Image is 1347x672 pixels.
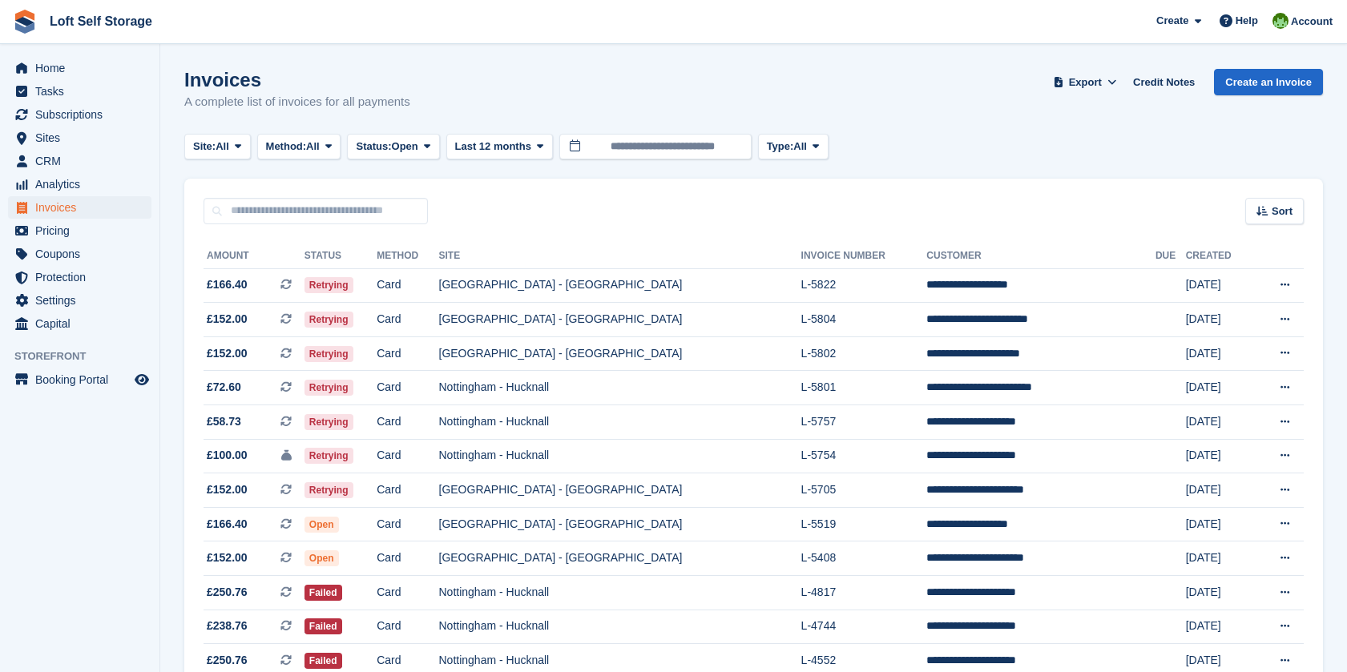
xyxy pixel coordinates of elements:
td: Nottingham - Hucknall [439,439,801,473]
button: Last 12 months [446,134,553,160]
td: L-4817 [801,576,927,610]
td: L-5804 [801,303,927,337]
span: Protection [35,266,131,288]
a: menu [8,243,151,265]
span: £152.00 [207,549,248,566]
th: Created [1186,243,1254,269]
td: Card [377,268,438,303]
td: [GEOGRAPHIC_DATA] - [GEOGRAPHIC_DATA] [439,303,801,337]
span: Tasks [35,80,131,103]
a: menu [8,219,151,242]
span: CRM [35,150,131,172]
span: £152.00 [207,345,248,362]
td: Card [377,507,438,541]
span: All [793,139,807,155]
a: menu [8,196,151,219]
span: £166.40 [207,516,248,533]
span: £58.73 [207,413,241,430]
th: Amount [204,243,304,269]
td: Card [377,336,438,371]
span: Capital [35,312,131,335]
a: menu [8,173,151,195]
span: Failed [304,585,342,601]
td: L-5801 [801,371,927,405]
span: All [216,139,229,155]
td: [DATE] [1186,473,1254,508]
td: L-5757 [801,405,927,440]
span: Failed [304,653,342,669]
button: Status: Open [347,134,439,160]
a: Preview store [132,370,151,389]
td: [DATE] [1186,576,1254,610]
td: [DATE] [1186,541,1254,576]
td: [DATE] [1186,405,1254,440]
span: Retrying [304,414,353,430]
span: All [306,139,320,155]
span: Type: [767,139,794,155]
th: Due [1155,243,1186,269]
td: Nottingham - Hucknall [439,610,801,644]
td: [DATE] [1186,610,1254,644]
td: [GEOGRAPHIC_DATA] - [GEOGRAPHIC_DATA] [439,336,801,371]
span: Subscriptions [35,103,131,126]
span: Sort [1272,203,1293,219]
td: [GEOGRAPHIC_DATA] - [GEOGRAPHIC_DATA] [439,507,801,541]
p: A complete list of invoices for all payments [184,93,410,111]
td: L-5705 [801,473,927,508]
a: menu [8,80,151,103]
span: Open [304,517,339,533]
td: [GEOGRAPHIC_DATA] - [GEOGRAPHIC_DATA] [439,541,801,576]
th: Status [304,243,377,269]
span: £100.00 [207,447,248,464]
span: £238.76 [207,618,248,634]
span: Last 12 months [455,139,531,155]
td: Nottingham - Hucknall [439,576,801,610]
span: Sites [35,127,131,149]
td: L-5408 [801,541,927,576]
span: Coupons [35,243,131,265]
span: Create [1156,13,1188,29]
td: Nottingham - Hucknall [439,371,801,405]
td: [GEOGRAPHIC_DATA] - [GEOGRAPHIC_DATA] [439,473,801,508]
td: [DATE] [1186,268,1254,303]
span: Retrying [304,380,353,396]
span: Export [1069,74,1102,91]
td: Card [377,371,438,405]
span: Open [304,550,339,566]
img: stora-icon-8386f47178a22dfd0bd8f6a31ec36ba5ce8667c1dd55bd0f319d3a0aa187defe.svg [13,10,37,34]
span: Booking Portal [35,368,131,391]
span: Home [35,57,131,79]
td: [DATE] [1186,336,1254,371]
button: Type: All [758,134,829,160]
td: Nottingham - Hucknall [439,405,801,440]
span: Failed [304,618,342,634]
td: Card [377,541,438,576]
span: Site: [193,139,216,155]
td: L-5802 [801,336,927,371]
span: £72.60 [207,379,241,396]
span: Pricing [35,219,131,242]
a: menu [8,127,151,149]
a: menu [8,57,151,79]
a: menu [8,103,151,126]
td: Card [377,610,438,644]
span: Open [392,139,418,155]
th: Customer [926,243,1155,269]
td: [DATE] [1186,371,1254,405]
a: menu [8,368,151,391]
td: L-5822 [801,268,927,303]
span: £250.76 [207,652,248,669]
td: [DATE] [1186,507,1254,541]
a: Credit Notes [1127,69,1201,95]
td: [DATE] [1186,439,1254,473]
span: Help [1236,13,1258,29]
span: £152.00 [207,481,248,498]
td: L-5519 [801,507,927,541]
td: L-5754 [801,439,927,473]
td: Card [377,405,438,440]
span: Account [1291,14,1333,30]
span: Invoices [35,196,131,219]
th: Site [439,243,801,269]
th: Invoice Number [801,243,927,269]
span: Analytics [35,173,131,195]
